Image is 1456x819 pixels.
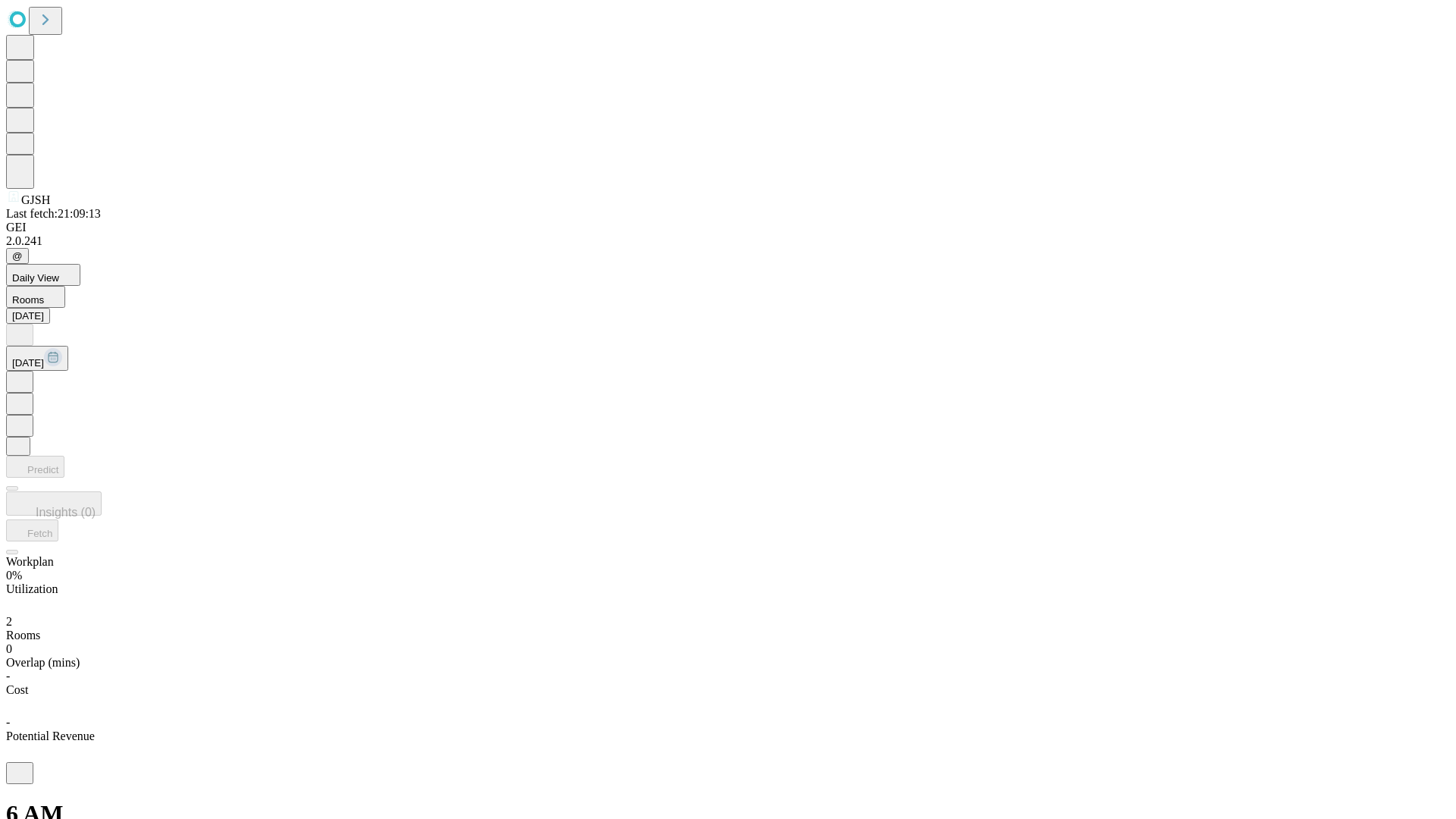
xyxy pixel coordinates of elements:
span: Daily View [12,272,59,284]
span: 0 [6,642,12,655]
span: - [6,716,10,729]
button: Daily View [6,264,80,286]
span: 0% [6,569,22,582]
span: Insights (0) [36,506,96,519]
button: Insights (0) [6,491,102,516]
span: Overlap (mins) [6,656,80,669]
span: 2 [6,615,12,628]
button: Fetch [6,519,58,541]
span: Workplan [6,555,54,568]
button: Rooms [6,286,65,308]
button: Predict [6,456,64,478]
button: [DATE] [6,308,50,324]
span: - [6,670,10,682]
div: 2.0.241 [6,234,1450,248]
span: Rooms [12,294,44,306]
span: [DATE] [12,357,44,369]
button: @ [6,248,29,264]
span: Potential Revenue [6,730,95,742]
div: GEI [6,221,1450,234]
span: Rooms [6,629,40,642]
span: Last fetch: 21:09:13 [6,207,101,220]
span: Utilization [6,582,58,595]
button: [DATE] [6,346,68,371]
span: @ [12,250,23,262]
span: Cost [6,683,28,696]
span: GJSH [21,193,50,206]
